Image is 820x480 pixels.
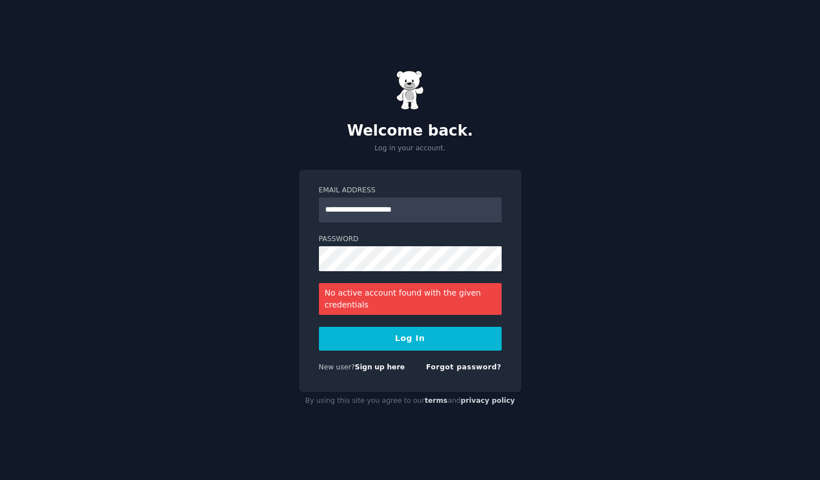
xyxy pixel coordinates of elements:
[299,392,522,410] div: By using this site you agree to our and
[319,327,502,351] button: Log In
[424,397,447,405] a: terms
[355,363,405,371] a: Sign up here
[319,363,355,371] span: New user?
[426,363,502,371] a: Forgot password?
[319,283,502,315] div: No active account found with the given credentials
[319,234,502,245] label: Password
[299,122,522,140] h2: Welcome back.
[319,186,502,196] label: Email Address
[299,144,522,154] p: Log in your account.
[461,397,515,405] a: privacy policy
[396,70,424,110] img: Gummy Bear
